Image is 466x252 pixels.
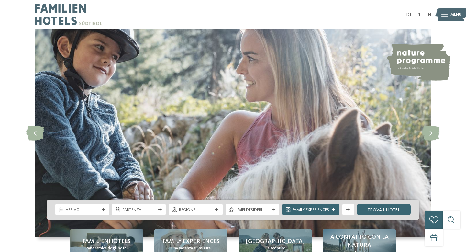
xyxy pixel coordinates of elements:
span: Da scoprire [265,246,285,251]
span: Family Experiences [292,207,329,213]
img: nature programme by Familienhotels Südtirol [386,44,450,81]
img: Family hotel Alto Adige: the happy family places! [35,29,431,237]
span: A contatto con la natura [328,233,390,249]
a: IT [416,12,421,17]
span: I miei desideri [236,207,269,213]
a: trova l’hotel [357,204,411,215]
span: Familienhotels [83,237,130,246]
span: Panoramica degli hotel [86,246,128,251]
a: DE [406,12,412,17]
span: Arrivo [66,207,99,213]
span: Menu [450,12,461,17]
span: [GEOGRAPHIC_DATA] [246,237,305,246]
span: Una vacanza su misura [171,246,211,251]
span: Regione [179,207,212,213]
span: Family experiences [162,237,219,246]
span: Partenza [122,207,156,213]
a: EN [425,12,431,17]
